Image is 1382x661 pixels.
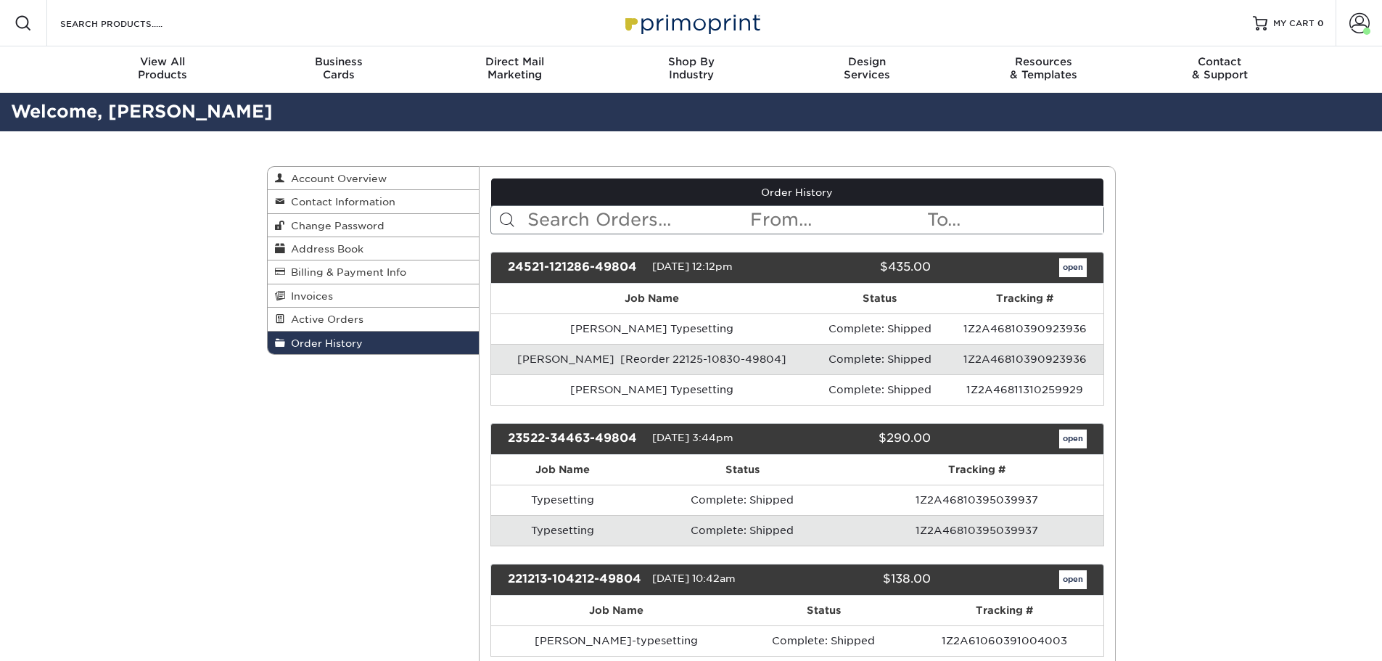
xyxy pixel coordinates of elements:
span: Active Orders [285,313,363,325]
span: Shop By [603,55,779,68]
a: View AllProducts [75,46,251,93]
a: Address Book [268,237,480,260]
td: 1Z2A46811310259929 [947,374,1103,405]
td: Complete: Shipped [634,485,850,515]
span: Account Overview [285,173,387,184]
div: Services [779,55,955,81]
a: Change Password [268,214,480,237]
div: 221213-104212-49804 [497,570,652,589]
div: Cards [250,55,427,81]
td: [PERSON_NAME]-typesetting [491,625,741,656]
a: Order History [268,332,480,354]
a: Account Overview [268,167,480,190]
div: Marketing [427,55,603,81]
span: [DATE] 3:44pm [652,432,733,443]
a: Contact& Support [1132,46,1308,93]
a: DesignServices [779,46,955,93]
td: Typesetting [491,515,634,546]
th: Status [741,596,906,625]
span: Resources [955,55,1132,68]
div: & Support [1132,55,1308,81]
a: Invoices [268,284,480,308]
span: 0 [1317,18,1324,28]
td: Complete: Shipped [634,515,850,546]
th: Job Name [491,284,813,313]
td: Complete: Shipped [741,625,906,656]
a: open [1059,430,1087,448]
th: Job Name [491,455,634,485]
div: 23522-34463-49804 [497,430,652,448]
span: Direct Mail [427,55,603,68]
span: Design [779,55,955,68]
div: $290.00 [786,430,942,448]
span: Business [250,55,427,68]
div: Products [75,55,251,81]
a: BusinessCards [250,46,427,93]
img: Primoprint [619,7,764,38]
div: $435.00 [786,258,942,277]
span: [DATE] 10:42am [652,572,736,584]
div: & Templates [955,55,1132,81]
div: $138.00 [786,570,942,589]
a: Resources& Templates [955,46,1132,93]
a: open [1059,570,1087,589]
td: [PERSON_NAME] Typesetting [491,374,813,405]
div: Industry [603,55,779,81]
span: Contact [1132,55,1308,68]
td: 1Z2A61060391004003 [906,625,1103,656]
span: Order History [285,337,363,349]
span: Billing & Payment Info [285,266,406,278]
a: Active Orders [268,308,480,331]
span: Contact Information [285,196,395,208]
a: Order History [491,178,1103,206]
input: Search Orders... [526,206,749,234]
td: Complete: Shipped [813,344,947,374]
a: open [1059,258,1087,277]
td: 1Z2A46810390923936 [947,313,1103,344]
td: Typesetting [491,485,634,515]
td: 1Z2A46810390923936 [947,344,1103,374]
td: [PERSON_NAME] [Reorder 22125-10830-49804] [491,344,813,374]
div: 24521-121286-49804 [497,258,652,277]
td: 1Z2A46810395039937 [850,515,1103,546]
span: Invoices [285,290,333,302]
input: SEARCH PRODUCTS..... [59,15,200,32]
td: Complete: Shipped [813,313,947,344]
span: [DATE] 12:12pm [652,260,733,272]
th: Tracking # [850,455,1103,485]
th: Job Name [491,596,741,625]
td: 1Z2A46810395039937 [850,485,1103,515]
input: To... [926,206,1103,234]
span: MY CART [1273,17,1315,30]
th: Tracking # [947,284,1103,313]
span: Address Book [285,243,363,255]
td: Complete: Shipped [813,374,947,405]
a: Billing & Payment Info [268,260,480,284]
span: Change Password [285,220,384,231]
th: Status [634,455,850,485]
a: Contact Information [268,190,480,213]
span: View All [75,55,251,68]
a: Direct MailMarketing [427,46,603,93]
input: From... [749,206,926,234]
th: Status [813,284,947,313]
th: Tracking # [906,596,1103,625]
td: [PERSON_NAME] Typesetting [491,313,813,344]
a: Shop ByIndustry [603,46,779,93]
